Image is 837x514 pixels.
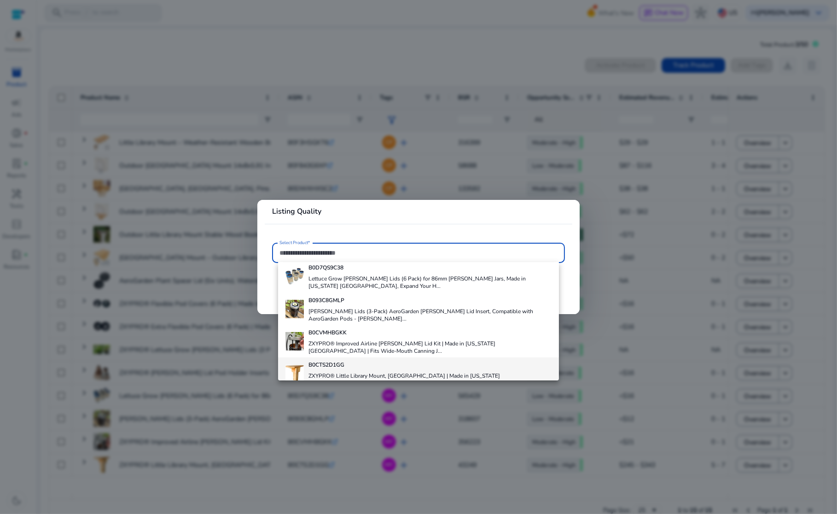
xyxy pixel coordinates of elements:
[308,372,552,387] h4: ZXYPRO® Little Library Mount, [GEOGRAPHIC_DATA] | Made in [US_STATE] [GEOGRAPHIC_DATA] | 14" x 8"...
[272,206,321,216] b: Listing Quality
[308,297,344,304] b: B093C8GMLP
[308,361,344,368] b: B0CTS2D1GG
[279,239,310,246] mat-label: Select Product*
[308,264,343,271] b: B0D7QS9C38
[308,308,552,322] h4: [PERSON_NAME] Lids (3-Pack) AeroGarden [PERSON_NAME] Lid Insert, Compatible with AeroGarden Pods ...
[308,340,552,355] h4: ZXYPRO® Improved Airline [PERSON_NAME] Lid Kit | Made in [US_STATE] [GEOGRAPHIC_DATA] | Fits Wide...
[285,267,304,286] img: 31UbiFi9lvL._AC_US100_.jpg
[285,300,304,318] img: 51aDqWdzpCS._AC_US100_.jpg
[308,329,347,336] b: B0CVMHBGKK
[285,332,304,350] img: 51aNBjOi4fL._AC_US100_.jpg
[308,275,552,290] h4: Lettuce Grow [PERSON_NAME] Lids (6 Pack) for 86mm [PERSON_NAME] Jars, Made in [US_STATE] [GEOGRAP...
[285,365,304,383] img: 31qYxK2fL8L._AC_US100_.jpg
